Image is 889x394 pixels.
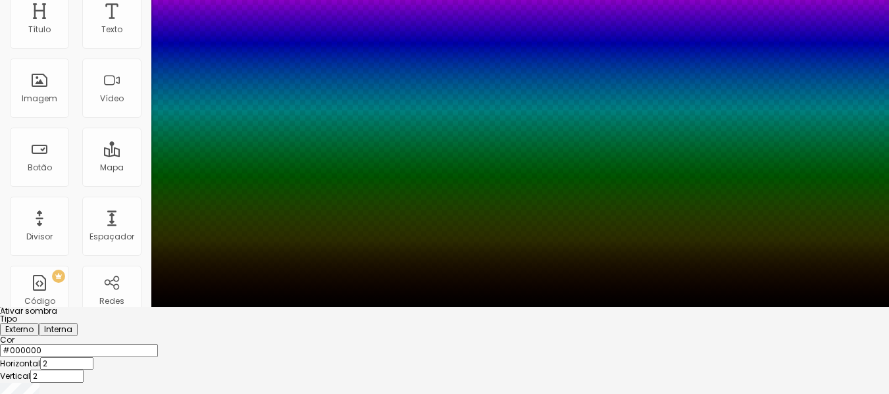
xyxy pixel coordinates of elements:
font: Botão [28,162,52,173]
font: Interna [44,324,72,335]
button: Interna [39,323,78,336]
font: Imagem [22,93,57,104]
font: Código HTML [24,295,55,316]
font: Texto [101,24,122,35]
font: Redes Sociais [97,295,127,316]
font: Vídeo [100,93,124,104]
font: Divisor [26,231,53,242]
font: Espaçador [89,231,134,242]
font: Mapa [100,162,124,173]
font: Título [28,24,51,35]
font: Externo [5,324,34,335]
